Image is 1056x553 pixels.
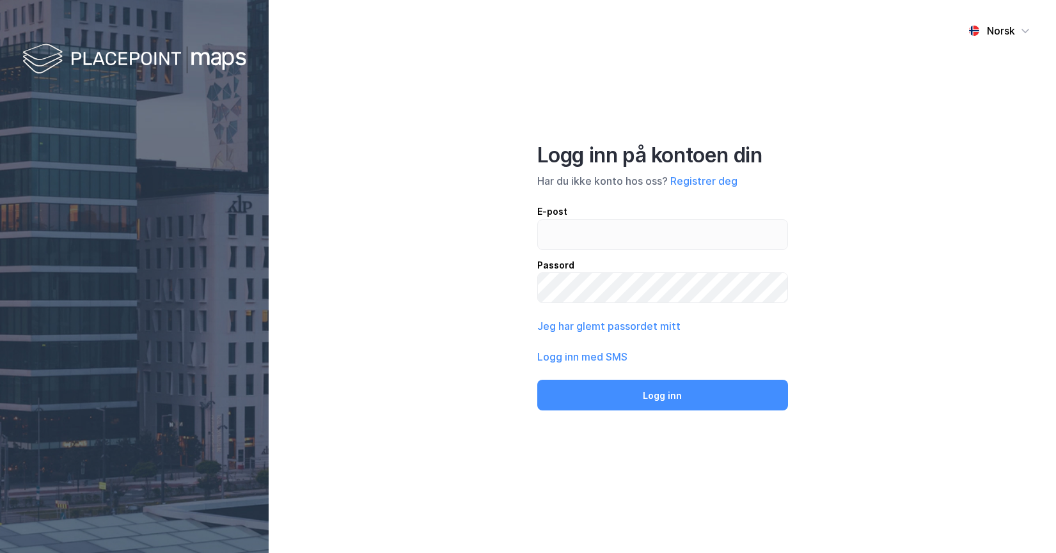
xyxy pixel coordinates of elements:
button: Registrer deg [670,173,737,189]
div: Har du ikke konto hos oss? [537,173,788,189]
button: Jeg har glemt passordet mitt [537,318,681,334]
div: Logg inn på kontoen din [537,143,788,168]
img: logo-white.f07954bde2210d2a523dddb988cd2aa7.svg [22,41,246,79]
div: Passord [537,258,788,273]
div: E-post [537,204,788,219]
button: Logg inn med SMS [537,349,627,364]
button: Logg inn [537,380,788,410]
div: Norsk [987,23,1015,38]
